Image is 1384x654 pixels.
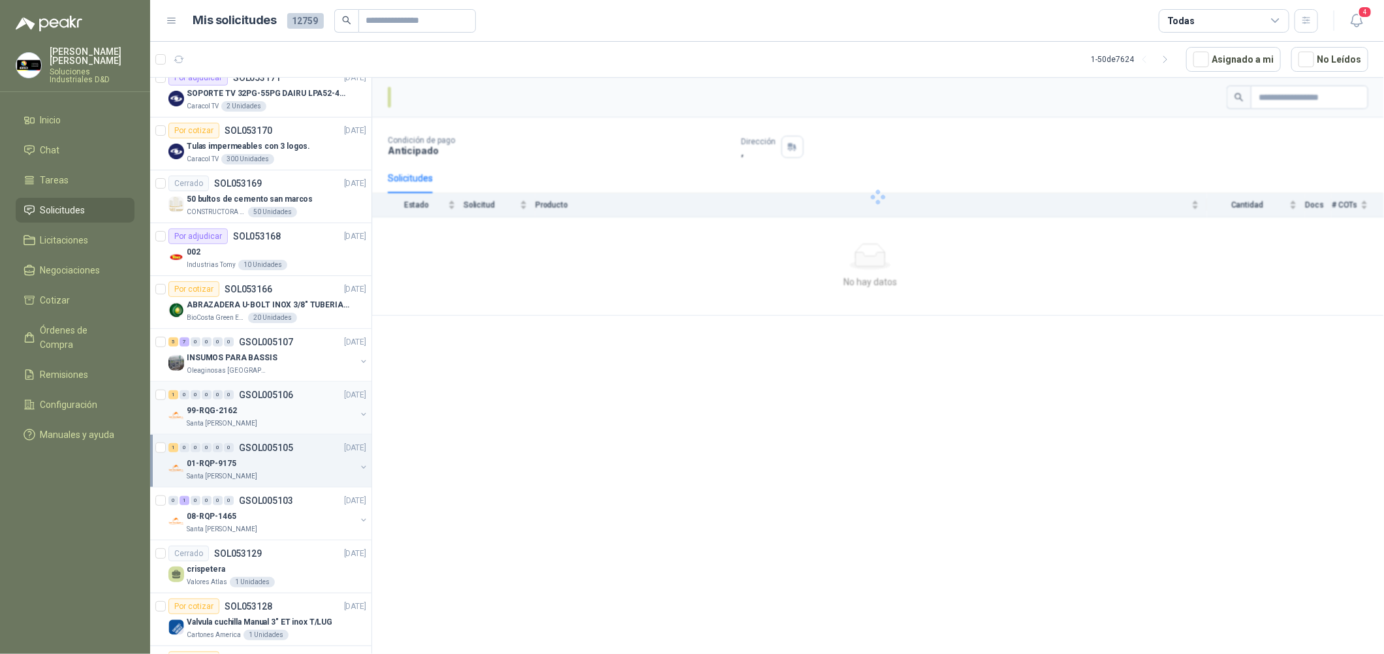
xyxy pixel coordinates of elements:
p: SOL053171 [233,73,281,82]
p: 50 bultos de cemento san marcos [187,193,313,206]
a: 5 7 0 0 0 0 GSOL005107[DATE] Company LogoINSUMOS PARA BASSISOleaginosas [GEOGRAPHIC_DATA] [168,334,369,376]
p: Oleaginosas [GEOGRAPHIC_DATA] [187,366,269,376]
a: Tareas [16,168,134,193]
div: 1 Unidades [244,630,289,640]
p: [DATE] [344,178,366,190]
span: 4 [1358,6,1372,18]
a: Solicitudes [16,198,134,223]
img: Company Logo [168,408,184,424]
div: 0 [191,390,200,399]
a: 0 1 0 0 0 0 GSOL005103[DATE] Company Logo08-RQP-1465Santa [PERSON_NAME] [168,493,369,535]
span: 12759 [287,13,324,29]
div: 10 Unidades [238,260,287,270]
div: 5 [168,337,178,347]
img: Company Logo [168,196,184,212]
a: Chat [16,138,134,163]
a: Por cotizarSOL053170[DATE] Company LogoTulas impermeables con 3 logos.Caracol TV300 Unidades [150,117,371,170]
div: 0 [180,390,189,399]
p: [DATE] [344,389,366,401]
a: Cotizar [16,288,134,313]
div: Por cotizar [168,123,219,138]
p: Valvula cuchilla Manual 3" ET inox T/LUG [187,616,332,629]
div: 0 [191,443,200,452]
p: SOL053128 [225,602,272,611]
div: 0 [224,443,234,452]
div: 0 [202,496,212,505]
p: 01-RQP-9175 [187,458,236,470]
div: 50 Unidades [248,207,297,217]
div: 1 [180,496,189,505]
div: Cerrado [168,546,209,561]
p: [DATE] [344,336,366,349]
img: Company Logo [168,355,184,371]
span: Solicitudes [40,203,86,217]
div: 0 [180,443,189,452]
div: 0 [213,337,223,347]
div: 0 [224,496,234,505]
p: Caracol TV [187,154,219,164]
p: Tulas impermeables con 3 logos. [187,140,310,153]
p: Santa [PERSON_NAME] [187,524,257,535]
p: BioCosta Green Energy S.A.S [187,313,245,323]
div: Todas [1167,14,1195,28]
img: Company Logo [168,514,184,529]
span: Tareas [40,173,69,187]
p: SOL053169 [214,179,262,188]
a: Configuración [16,392,134,417]
button: No Leídos [1291,47,1368,72]
img: Company Logo [168,91,184,106]
p: SOL053170 [225,126,272,135]
p: 08-RQP-1465 [187,510,236,523]
div: 0 [213,443,223,452]
div: 1 [168,443,178,452]
p: Caracol TV [187,101,219,112]
p: SOPORTE TV 32PG-55PG DAIRU LPA52-446KIT2 [187,87,349,100]
p: SOL053166 [225,285,272,294]
a: CerradoSOL053169[DATE] Company Logo50 bultos de cemento san marcosCONSTRUCTORA GRUPO FIP50 Unidades [150,170,371,223]
div: 0 [224,390,234,399]
p: [DATE] [344,495,366,507]
p: Santa [PERSON_NAME] [187,418,257,429]
span: Licitaciones [40,233,89,247]
div: 2 Unidades [221,101,266,112]
a: Órdenes de Compra [16,318,134,357]
button: 4 [1345,9,1368,33]
div: 0 [202,390,212,399]
p: 99-RQG-2162 [187,405,237,417]
span: Inicio [40,113,61,127]
span: Chat [40,143,60,157]
p: Soluciones Industriales D&D [50,68,134,84]
p: [DATE] [344,548,366,560]
p: [DATE] [344,283,366,296]
a: Por cotizarSOL053128[DATE] Company LogoValvula cuchilla Manual 3" ET inox T/LUGCartones America1 ... [150,593,371,646]
h1: Mis solicitudes [193,11,277,30]
div: 0 [191,496,200,505]
div: Cerrado [168,176,209,191]
button: Asignado a mi [1186,47,1281,72]
p: GSOL005103 [239,496,293,505]
p: SOL053129 [214,549,262,558]
a: Por adjudicarSOL053168[DATE] Company Logo002Industrias Tomy10 Unidades [150,223,371,276]
span: search [342,16,351,25]
span: Remisiones [40,367,89,382]
p: Industrias Tomy [187,260,236,270]
p: 002 [187,246,200,258]
span: Cotizar [40,293,71,307]
p: crispetera [187,563,225,576]
a: Por adjudicarSOL053171[DATE] Company LogoSOPORTE TV 32PG-55PG DAIRU LPA52-446KIT2Caracol TV2 Unid... [150,65,371,117]
span: Negociaciones [40,263,101,277]
div: Por adjudicar [168,228,228,244]
div: 0 [213,390,223,399]
p: SOL053168 [233,232,281,241]
div: 1 [168,390,178,399]
div: Por adjudicar [168,70,228,86]
div: 1 - 50 de 7624 [1091,49,1176,70]
div: 0 [224,337,234,347]
div: Por cotizar [168,599,219,614]
p: [DATE] [344,72,366,84]
a: Licitaciones [16,228,134,253]
span: Manuales y ayuda [40,428,115,442]
p: Santa [PERSON_NAME] [187,471,257,482]
p: INSUMOS PARA BASSIS [187,352,277,364]
div: 0 [191,337,200,347]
